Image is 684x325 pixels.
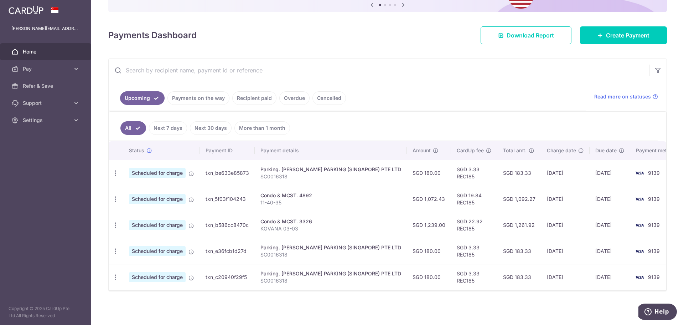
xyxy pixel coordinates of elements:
[497,212,541,238] td: SGD 1,261.92
[457,147,484,154] span: CardUp fee
[260,270,401,277] div: Parking. [PERSON_NAME] PARKING (SINGAPORE) PTE LTD
[541,186,590,212] td: [DATE]
[129,147,144,154] span: Status
[255,141,407,160] th: Payment details
[149,121,187,135] a: Next 7 days
[590,212,630,238] td: [DATE]
[279,91,310,105] a: Overdue
[595,147,617,154] span: Due date
[200,238,255,264] td: txn_e36fcb1d27d
[507,31,554,40] span: Download Report
[190,121,232,135] a: Next 30 days
[200,160,255,186] td: txn_be633e85873
[109,59,649,82] input: Search by recipient name, payment id or reference
[497,160,541,186] td: SGD 183.33
[541,212,590,238] td: [DATE]
[407,212,451,238] td: SGD 1,239.00
[407,238,451,264] td: SGD 180.00
[11,25,80,32] p: [PERSON_NAME][EMAIL_ADDRESS][DOMAIN_NAME]
[481,26,571,44] a: Download Report
[200,264,255,290] td: txn_c20940f29f5
[407,160,451,186] td: SGD 180.00
[451,186,497,212] td: SGD 19.84 REC185
[606,31,649,40] span: Create Payment
[632,195,647,203] img: Bank Card
[632,221,647,229] img: Bank Card
[129,194,186,204] span: Scheduled for charge
[167,91,229,105] a: Payments on the way
[497,238,541,264] td: SGD 183.33
[312,91,346,105] a: Cancelled
[129,272,186,282] span: Scheduled for charge
[260,192,401,199] div: Condo & MCST. 4892
[594,93,651,100] span: Read more on statuses
[594,93,658,100] a: Read more on statuses
[413,147,431,154] span: Amount
[547,147,576,154] span: Charge date
[632,247,647,255] img: Bank Card
[260,251,401,258] p: SC0016318
[9,6,43,14] img: CardUp
[648,248,660,254] span: 9139
[407,186,451,212] td: SGD 1,072.43
[451,160,497,186] td: SGD 3.33 REC185
[541,238,590,264] td: [DATE]
[120,121,146,135] a: All
[23,100,70,107] span: Support
[580,26,667,44] a: Create Payment
[23,65,70,72] span: Pay
[23,82,70,90] span: Refer & Save
[590,264,630,290] td: [DATE]
[260,218,401,225] div: Condo & MCST. 3326
[648,170,660,176] span: 9139
[497,186,541,212] td: SGD 1,092.27
[129,220,186,230] span: Scheduled for charge
[590,238,630,264] td: [DATE]
[541,264,590,290] td: [DATE]
[260,199,401,206] p: 11-40-35
[451,264,497,290] td: SGD 3.33 REC185
[451,238,497,264] td: SGD 3.33 REC185
[260,244,401,251] div: Parking. [PERSON_NAME] PARKING (SINGAPORE) PTE LTD
[120,91,165,105] a: Upcoming
[129,246,186,256] span: Scheduled for charge
[260,166,401,173] div: Parking. [PERSON_NAME] PARKING (SINGAPORE) PTE LTD
[260,225,401,232] p: KOVANA 03-03
[200,186,255,212] td: txn_5f03f104243
[638,304,677,321] iframe: Opens a widget where you can find more information
[23,117,70,124] span: Settings
[232,91,276,105] a: Recipient paid
[590,186,630,212] td: [DATE]
[200,212,255,238] td: txn_b586cc8470c
[632,273,647,281] img: Bank Card
[632,169,647,177] img: Bank Card
[260,277,401,284] p: SC0016318
[200,141,255,160] th: Payment ID
[590,160,630,186] td: [DATE]
[260,173,401,180] p: SC0016318
[648,222,660,228] span: 9139
[23,48,70,55] span: Home
[541,160,590,186] td: [DATE]
[648,274,660,280] span: 9139
[648,196,660,202] span: 9139
[108,29,197,42] h4: Payments Dashboard
[451,212,497,238] td: SGD 22.92 REC185
[129,168,186,178] span: Scheduled for charge
[503,147,527,154] span: Total amt.
[234,121,290,135] a: More than 1 month
[497,264,541,290] td: SGD 183.33
[407,264,451,290] td: SGD 180.00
